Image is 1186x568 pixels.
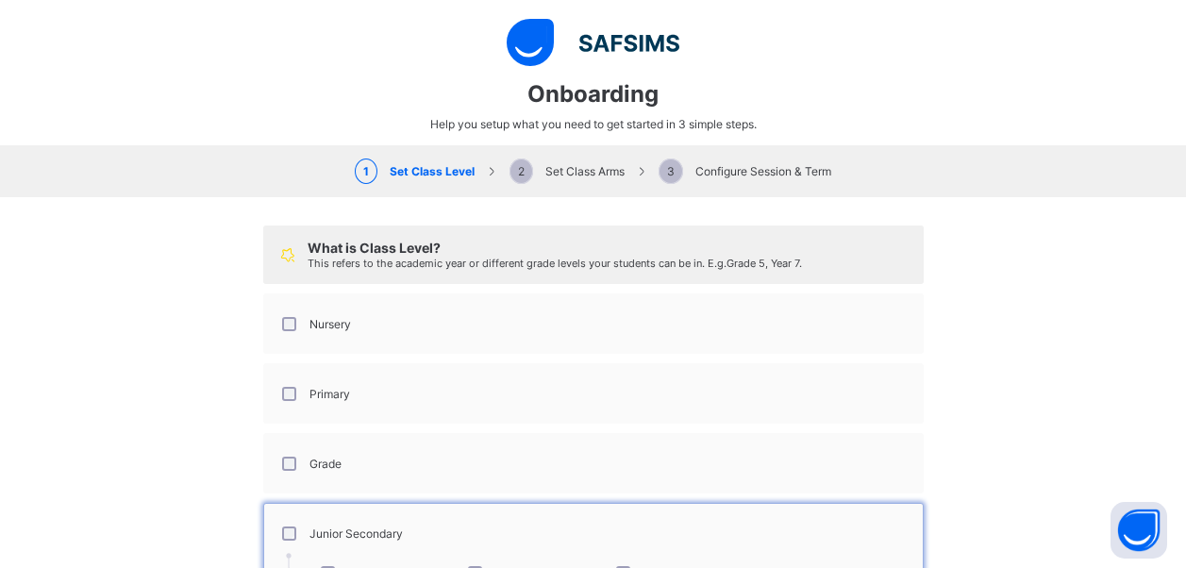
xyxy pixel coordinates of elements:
[507,19,679,66] img: logo
[659,164,831,178] span: Configure Session & Term
[309,457,342,471] label: Grade
[309,526,403,541] label: Junior Secondary
[309,387,350,401] label: Primary
[527,80,659,108] span: Onboarding
[355,159,377,184] span: 1
[308,257,802,270] span: This refers to the academic year or different grade levels your students can be in. E.g. Grade 5,...
[1111,502,1167,559] button: Open asap
[509,164,625,178] span: Set Class Arms
[308,240,441,256] span: What is Class Level?
[659,159,683,184] span: 3
[309,317,351,331] label: Nursery
[355,164,475,178] span: Set Class Level
[430,117,757,131] span: Help you setup what you need to get started in 3 simple steps.
[509,159,533,184] span: 2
